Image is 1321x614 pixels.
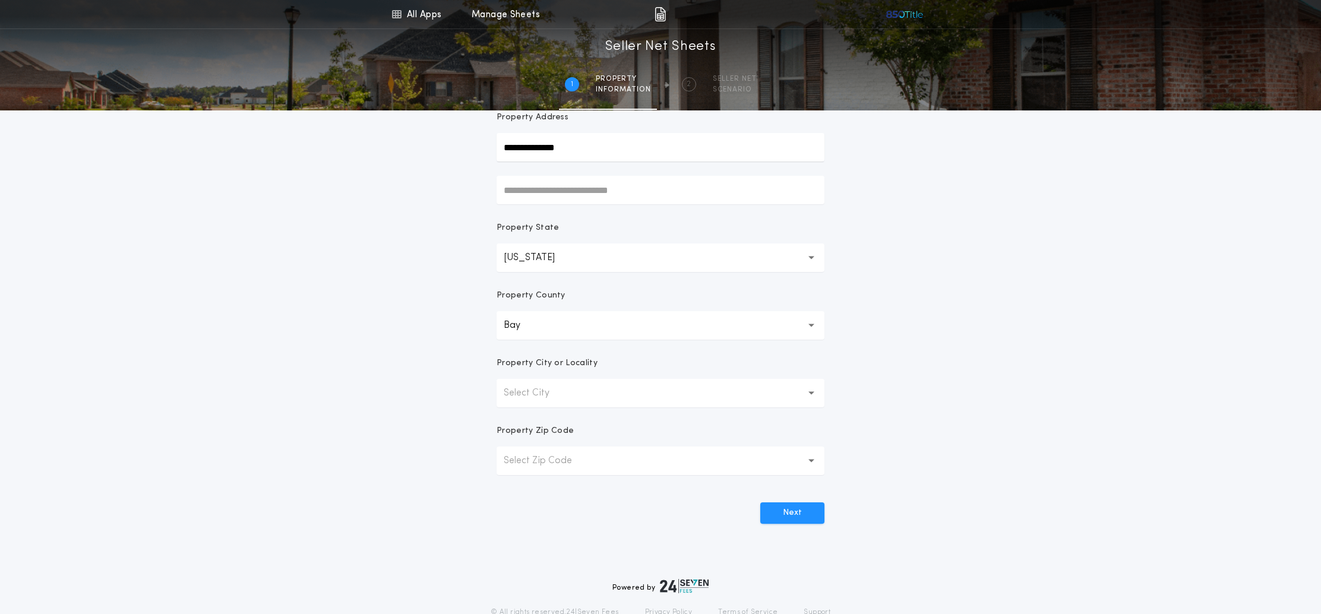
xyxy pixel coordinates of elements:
h1: Seller Net Sheets [605,37,716,56]
p: Select Zip Code [504,454,591,468]
p: Property City or Locality [497,357,598,369]
span: information [596,85,651,94]
button: Select City [497,379,824,407]
p: Property Address [497,112,824,124]
img: vs-icon [885,8,924,20]
h2: 2 [687,80,691,89]
p: Property Zip Code [497,425,574,437]
p: Bay [504,318,539,333]
button: Bay [497,311,824,340]
span: SCENARIO [713,85,757,94]
p: Select City [504,386,568,400]
span: SELLER NET [713,74,757,84]
button: Select Zip Code [497,447,824,475]
span: Property [596,74,651,84]
button: [US_STATE] [497,243,824,272]
button: Next [760,502,824,524]
p: [US_STATE] [504,251,574,265]
div: Powered by [612,579,709,593]
img: logo [660,579,709,593]
h2: 1 [571,80,573,89]
p: Property County [497,290,565,302]
p: Property State [497,222,559,234]
img: img [655,7,666,21]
